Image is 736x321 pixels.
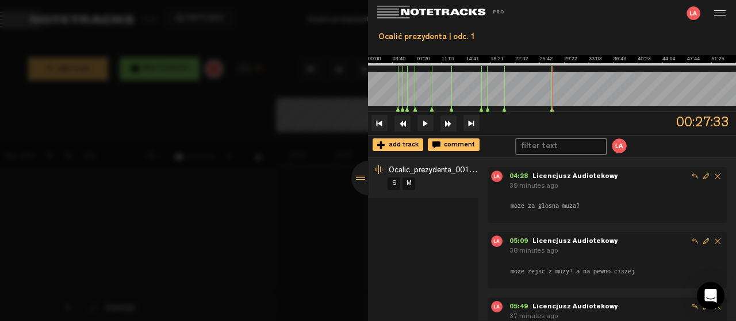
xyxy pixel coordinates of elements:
img: letters [491,235,503,247]
span: 39 minutes ago [509,183,558,190]
span: Edit comment [700,235,712,247]
span: Delete comment [712,171,723,182]
img: letters [491,171,503,182]
span: Reply to comment [689,301,700,312]
img: ruler [368,55,736,65]
input: filter text [516,139,595,154]
span: moze zejsc z muzy? a na pewno ciszej [509,266,636,276]
span: 38 minutes ago [509,248,558,255]
span: Licencjusz Audiotekowy [532,173,618,180]
a: S [388,177,400,190]
div: Ocalić prezydenta | odc. 1 [373,28,731,48]
span: moze za glosna muza? [509,201,581,210]
div: Open Intercom Messenger [697,282,724,310]
img: logo_white.svg [377,6,515,19]
span: Delete comment [712,235,723,247]
span: 05:09 [509,238,532,245]
span: Licencjusz Audiotekowy [532,304,618,311]
span: 04:28 [509,173,532,180]
li: {{ collab.name_first }} {{ collab.name_last }} [611,137,628,154]
span: Licencjusz Audiotekowy [532,238,618,245]
span: 37 minutes ago [509,314,558,320]
span: comment [440,142,475,149]
div: comment [428,138,480,151]
span: Ocalic_prezydenta_001_PREV_20250821 [389,167,534,175]
span: Edit comment [700,171,712,182]
img: letters [611,137,628,154]
a: M [402,177,415,190]
img: letters [687,6,700,20]
span: add track [385,142,419,149]
div: add track [373,138,423,151]
span: 05:49 [509,304,532,311]
span: 00:27:33 [676,112,736,134]
span: Reply to comment [689,171,700,182]
img: letters [491,301,503,312]
span: Reply to comment [689,235,700,247]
